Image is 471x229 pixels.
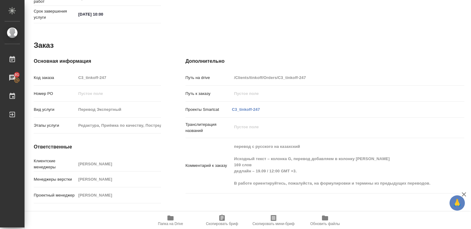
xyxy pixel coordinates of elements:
input: Пустое поле [232,73,441,82]
p: Номер РО [34,91,76,97]
span: Папка на Drive [158,222,183,226]
input: Пустое поле [76,105,161,114]
input: Пустое поле [76,175,161,184]
input: Пустое поле [76,73,161,82]
p: Проекты Smartcat [186,107,232,113]
button: Скопировать бриф [196,212,248,229]
button: Скопировать мини-бриф [248,212,299,229]
h2: Заказ [34,40,54,50]
h4: Дополнительно [186,58,464,65]
input: ✎ Введи что-нибудь [76,10,130,19]
p: Код заказа [34,75,76,81]
button: Папка на Drive [145,212,196,229]
p: Комментарий к заказу [186,163,232,169]
button: Обновить файлы [299,212,351,229]
p: Срок завершения услуги [34,8,76,21]
p: Транслитерация названий [186,122,232,134]
span: Скопировать мини-бриф [252,222,294,226]
h4: Основная информация [34,58,161,65]
a: 91 [2,70,23,85]
input: Пустое поле [232,89,441,98]
a: C3_tinkoff-247 [232,107,260,112]
p: Этапы услуги [34,122,76,129]
span: 🙏 [452,197,462,209]
input: Пустое поле [76,121,161,130]
p: Менеджеры верстки [34,176,76,182]
p: Путь на drive [186,75,232,81]
input: Пустое поле [76,160,161,168]
p: Путь к заказу [186,91,232,97]
p: Проектный менеджер [34,192,76,198]
textarea: перевод с русского на казахский Исходный текст – колонка G, перевод добавляем в колонку [PERSON_N... [232,141,441,189]
span: 91 [11,72,23,78]
span: Скопировать бриф [206,222,238,226]
p: Вид услуги [34,107,76,113]
input: Пустое поле [76,89,161,98]
input: Пустое поле [76,191,161,200]
h4: Ответственные [34,143,161,151]
span: Обновить файлы [310,222,340,226]
button: 🙏 [450,195,465,211]
p: Клиентские менеджеры [34,158,76,170]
